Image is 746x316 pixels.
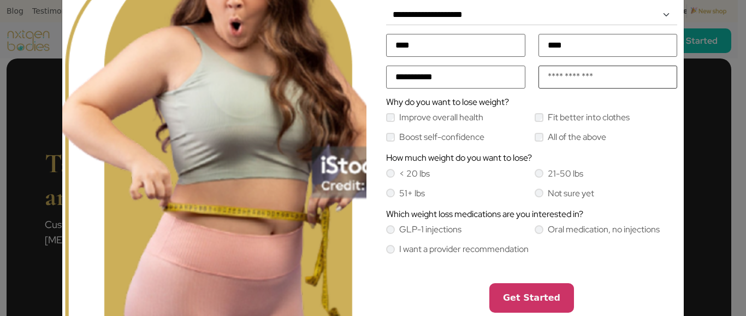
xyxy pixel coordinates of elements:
label: Fit better into clothes [548,113,630,122]
label: Not sure yet [548,189,594,198]
label: GLP-1 injections [399,225,461,234]
label: Improve overall health [399,113,483,122]
label: Which weight loss medications are you interested in? [386,210,583,219]
label: Boost self-confidence [399,133,484,142]
label: Why do you want to lose weight? [386,98,509,107]
label: How much weight do you want to lose? [386,154,532,162]
label: 51+ lbs [399,189,425,198]
button: Get Started [489,283,574,313]
label: 21-50 lbs [548,169,583,178]
label: All of the above [548,133,606,142]
label: < 20 lbs [399,169,430,178]
label: Oral medication, no injections [548,225,660,234]
label: I want a provider recommendation [399,245,529,254]
select: Default select example [386,5,677,25]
